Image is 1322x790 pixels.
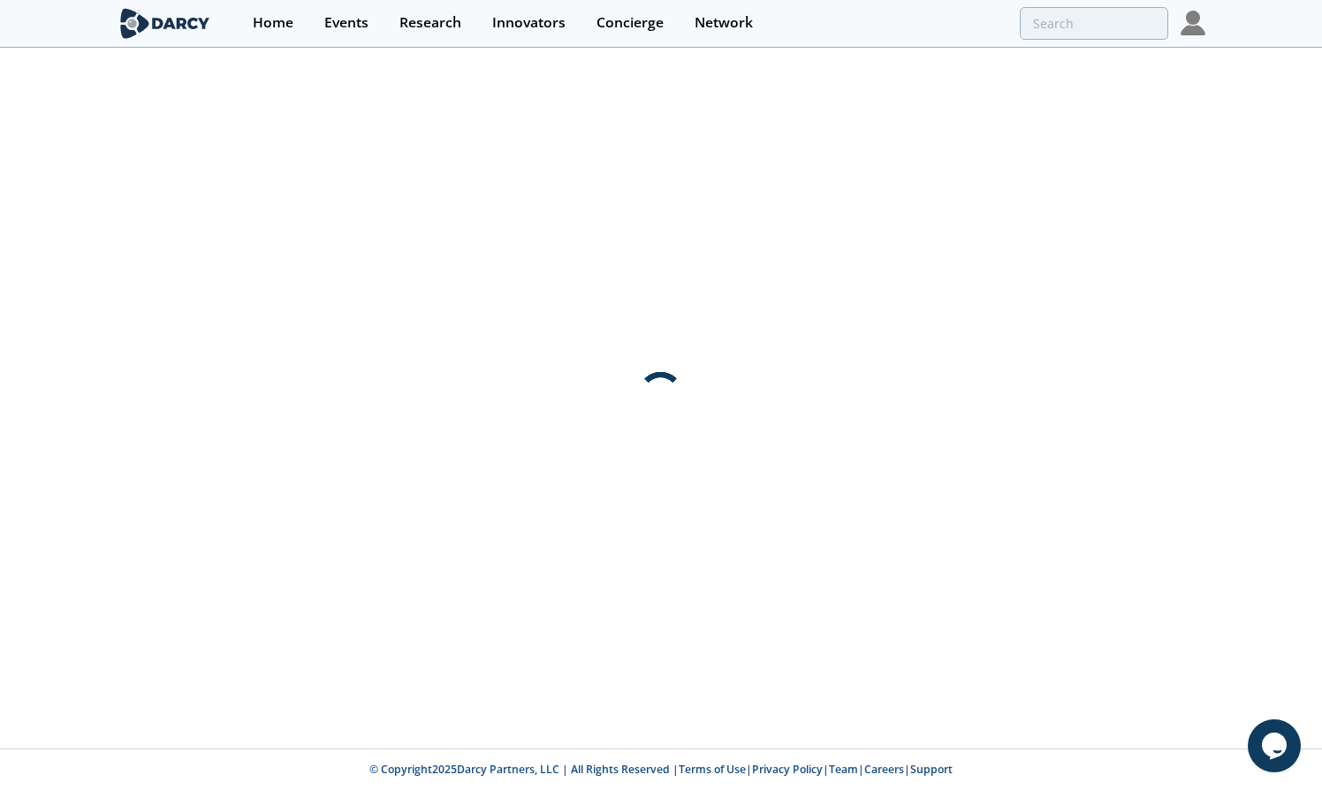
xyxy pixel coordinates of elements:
div: Concierge [596,16,664,30]
a: Careers [864,762,904,777]
img: Profile [1181,11,1205,35]
div: Research [399,16,461,30]
div: Home [253,16,293,30]
p: © Copyright 2025 Darcy Partners, LLC | All Rights Reserved | | | | | [49,762,1273,778]
a: Support [910,762,953,777]
div: Events [324,16,368,30]
iframe: chat widget [1248,719,1304,772]
div: Network [695,16,753,30]
a: Privacy Policy [752,762,823,777]
a: Team [829,762,858,777]
a: Terms of Use [679,762,746,777]
div: Innovators [492,16,566,30]
input: Advanced Search [1020,7,1168,40]
img: logo-wide.svg [117,8,213,39]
